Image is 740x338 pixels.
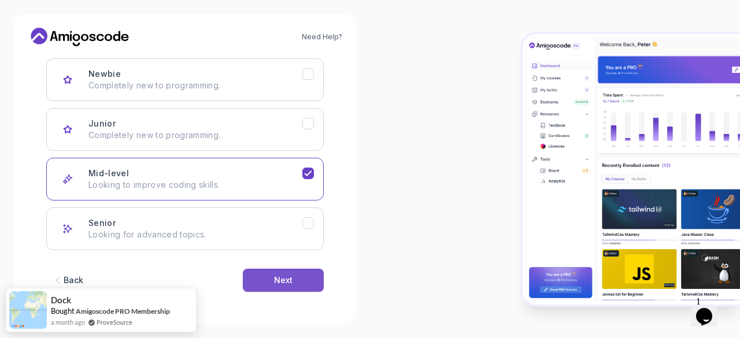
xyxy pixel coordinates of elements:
h3: Junior [88,118,116,129]
a: ProveSource [97,317,132,327]
img: provesource social proof notification image [9,291,47,329]
p: Completely new to programming. [88,80,302,91]
button: Back [46,269,89,292]
a: Need Help? [302,32,342,42]
a: Amigoscode PRO Membership [76,307,170,315]
p: Looking for advanced topics. [88,229,302,240]
iframe: chat widget [691,292,728,326]
span: a month ago [51,317,85,327]
p: Completely new to programming. [88,129,302,141]
div: Back [64,274,83,286]
p: Looking to improve coding skills. [88,179,302,191]
button: Next [243,269,324,292]
h3: Newbie [88,68,121,80]
span: Bought [51,306,75,315]
button: Senior [46,207,324,250]
h3: Mid-level [88,168,129,179]
a: Home link [28,28,132,46]
button: Junior [46,108,324,151]
button: Newbie [46,58,324,101]
span: Dock [51,295,71,305]
div: Next [274,274,293,286]
img: Amigoscode Dashboard [523,34,740,304]
button: Mid-level [46,158,324,200]
h3: Senior [88,217,116,229]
